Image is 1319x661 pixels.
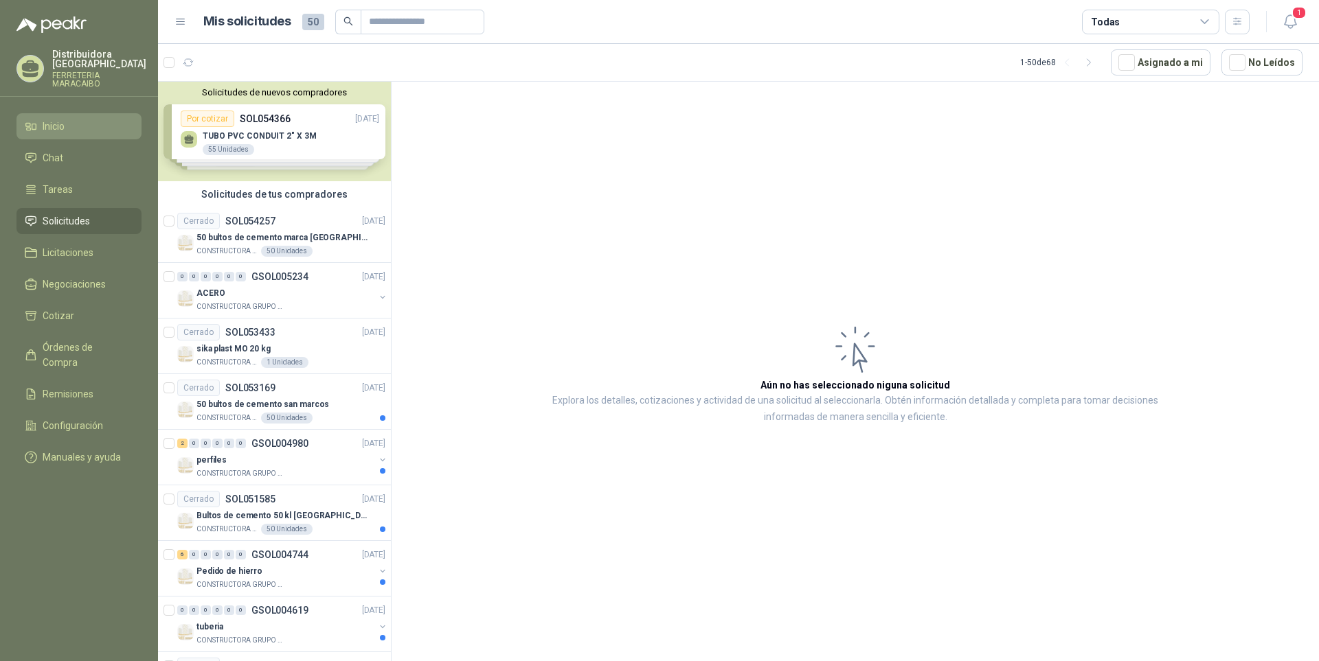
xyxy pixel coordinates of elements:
a: CerradoSOL053433[DATE] Company Logosika plast MO 20 kgCONSTRUCTORA GRUPO FIP1 Unidades [158,318,391,374]
a: Manuales y ayuda [16,444,142,470]
div: 0 [189,439,199,448]
div: 0 [177,605,188,615]
p: CONSTRUCTORA GRUPO FIP [196,301,283,312]
div: Cerrado [177,491,220,507]
a: Solicitudes [16,208,142,234]
p: 50 bultos de cemento san marcos [196,398,329,411]
div: 2 [177,439,188,448]
p: CONSTRUCTORA GRUPO FIP [196,524,258,535]
a: CerradoSOL051585[DATE] Company LogoBultos de cemento 50 kl [GEOGRAPHIC_DATA]CONSTRUCTORA GRUPO FI... [158,485,391,541]
div: 0 [201,272,211,281]
span: Chat [43,150,63,165]
a: CerradoSOL054257[DATE] Company Logo50 bultos de cemento marca [GEOGRAPHIC_DATA]CONSTRUCTORA GRUPO... [158,207,391,263]
span: search [343,16,353,26]
button: No Leídos [1221,49,1303,76]
div: Cerrado [177,324,220,340]
div: 0 [236,439,246,448]
p: GSOL005234 [251,272,308,281]
p: CONSTRUCTORA GRUPO FIP [196,579,283,590]
a: Licitaciones [16,240,142,266]
p: [DATE] [362,270,385,283]
p: GSOL004980 [251,439,308,448]
a: Cotizar [16,303,142,329]
div: 50 Unidades [261,246,313,257]
a: Inicio [16,113,142,139]
button: 1 [1278,10,1303,34]
button: Asignado a mi [1111,49,1210,76]
div: 0 [177,272,188,281]
span: Licitaciones [43,245,93,260]
p: Explora los detalles, cotizaciones y actividad de una solicitud al seleccionarla. Obtén informaci... [529,393,1182,426]
span: Órdenes de Compra [43,340,128,370]
div: 0 [189,272,199,281]
p: GSOL004744 [251,550,308,559]
a: Chat [16,145,142,171]
img: Company Logo [177,402,194,418]
div: 0 [212,605,223,615]
p: [DATE] [362,493,385,506]
a: 2 0 0 0 0 0 GSOL004980[DATE] Company LogoperfilesCONSTRUCTORA GRUPO FIP [177,435,388,479]
span: 50 [302,14,324,30]
p: FERRETERIA MARACAIBO [52,71,146,88]
p: [DATE] [362,437,385,450]
p: [DATE] [362,604,385,617]
div: 0 [236,605,246,615]
span: Configuración [43,418,103,433]
a: CerradoSOL053169[DATE] Company Logo50 bultos de cemento san marcosCONSTRUCTORA GRUPO FIP50 Unidades [158,374,391,430]
div: 6 [177,550,188,559]
div: Solicitudes de tus compradores [158,181,391,207]
div: 0 [224,272,234,281]
p: CONSTRUCTORA GRUPO FIP [196,357,258,368]
a: Remisiones [16,381,142,407]
a: 6 0 0 0 0 0 GSOL004744[DATE] Company LogoPedido de hierroCONSTRUCTORA GRUPO FIP [177,546,388,590]
p: SOL051585 [225,494,275,504]
p: CONSTRUCTORA GRUPO FIP [196,413,258,424]
span: Inicio [43,119,65,134]
div: Cerrado [177,213,220,229]
p: 50 bultos de cemento marca [GEOGRAPHIC_DATA] [196,231,368,244]
a: Negociaciones [16,271,142,297]
div: 0 [224,439,234,448]
span: Remisiones [43,386,93,402]
div: 0 [212,439,223,448]
div: 1 - 50 de 68 [1020,51,1100,73]
span: Solicitudes [43,213,90,229]
div: 0 [201,439,211,448]
div: 0 [224,550,234,559]
div: Todas [1091,14,1120,30]
p: CONSTRUCTORA GRUPO FIP [196,246,258,257]
p: [DATE] [362,382,385,395]
p: [DATE] [362,548,385,561]
p: perfiles [196,454,227,467]
a: Tareas [16,176,142,202]
p: sika plast MO 20 kg [196,343,271,356]
div: 0 [212,550,223,559]
img: Company Logo [177,235,194,251]
div: 50 Unidades [261,524,313,535]
span: 1 [1292,6,1307,19]
div: 0 [189,550,199,559]
a: 0 0 0 0 0 0 GSOL005234[DATE] Company LogoACEROCONSTRUCTORA GRUPO FIP [177,268,388,312]
p: [DATE] [362,326,385,339]
p: Bultos de cemento 50 kl [GEOGRAPHIC_DATA] [196,509,368,522]
img: Company Logo [177,568,194,585]
p: SOL053433 [225,327,275,337]
div: 1 Unidades [261,357,308,368]
img: Company Logo [177,290,194,307]
img: Company Logo [177,457,194,474]
h3: Aún no has seleccionado niguna solicitud [760,378,950,393]
div: 0 [224,605,234,615]
div: Cerrado [177,380,220,396]
div: 0 [212,272,223,281]
p: [DATE] [362,215,385,228]
p: tuberia [196,621,223,634]
p: Distribuidora [GEOGRAPHIC_DATA] [52,49,146,69]
p: Pedido de hierro [196,565,262,578]
p: CONSTRUCTORA GRUPO FIP [196,468,283,479]
span: Cotizar [43,308,74,323]
img: Logo peakr [16,16,87,33]
div: 0 [236,272,246,281]
div: 0 [236,550,246,559]
a: 0 0 0 0 0 0 GSOL004619[DATE] Company LogotuberiaCONSTRUCTORA GRUPO FIP [177,602,388,646]
button: Solicitudes de nuevos compradores [164,87,385,97]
